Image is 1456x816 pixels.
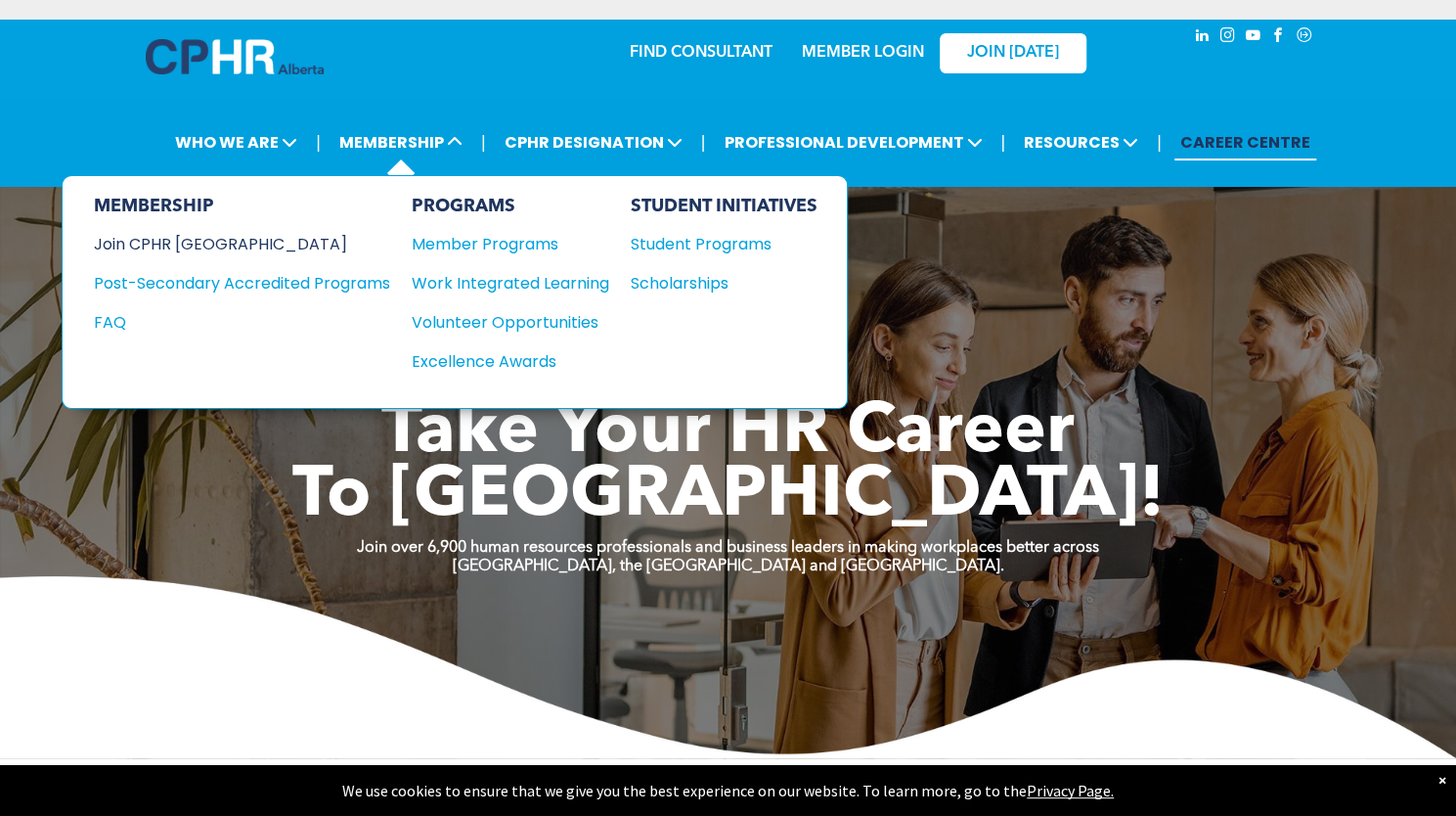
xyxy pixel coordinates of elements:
a: youtube [1243,24,1264,51]
span: RESOURCES [1018,124,1144,160]
a: MEMBER LOGIN [802,45,924,61]
a: Scholarships [631,271,817,295]
span: MEMBERSHIP [333,124,468,160]
a: Post-Secondary Accredited Programs [94,271,390,295]
span: CPHR DESIGNATION [499,124,688,160]
div: Scholarships [631,271,799,295]
span: PROFESSIONAL DEVELOPMENT [718,124,988,160]
a: Social network [1294,24,1315,51]
a: FAQ [94,310,390,335]
li: | [316,122,321,162]
strong: [GEOGRAPHIC_DATA], the [GEOGRAPHIC_DATA] and [GEOGRAPHIC_DATA]. [453,559,1004,574]
a: instagram [1217,24,1239,51]
a: CAREER CENTRE [1174,124,1316,160]
div: Post-Secondary Accredited Programs [94,271,361,295]
div: STUDENT INITIATIVES [631,196,817,217]
div: Student Programs [631,232,799,256]
li: | [481,122,486,162]
div: Excellence Awards [412,349,590,374]
a: Member Programs [412,232,609,256]
div: Volunteer Opportunities [412,310,590,335]
a: Volunteer Opportunities [412,310,609,335]
div: PROGRAMS [412,196,609,217]
a: FIND CONSULTANT [630,45,772,61]
a: Work Integrated Learning [412,271,609,295]
span: Take Your HR Career [381,398,1075,469]
a: Student Programs [631,232,817,256]
li: | [1000,122,1005,162]
img: A blue and white logo for cp alberta [146,39,324,74]
span: WHO WE ARE [169,124,303,160]
a: linkedin [1192,24,1213,51]
li: | [1157,122,1162,162]
span: To [GEOGRAPHIC_DATA]! [292,462,1165,532]
strong: Join over 6,900 human resources professionals and business leaders in making workplaces better ac... [357,540,1099,556]
div: Dismiss notification [1438,770,1446,790]
div: MEMBERSHIP [94,196,390,217]
div: FAQ [94,310,361,335]
a: Excellence Awards [412,349,609,374]
span: JOIN [DATE] [967,44,1059,63]
a: Join CPHR [GEOGRAPHIC_DATA] [94,232,390,256]
div: Work Integrated Learning [412,271,590,295]
div: Join CPHR [GEOGRAPHIC_DATA] [94,232,361,256]
div: Member Programs [412,232,590,256]
a: facebook [1268,24,1290,51]
a: Privacy Page. [1027,781,1114,800]
li: | [701,122,706,162]
a: JOIN [DATE] [940,33,1086,73]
